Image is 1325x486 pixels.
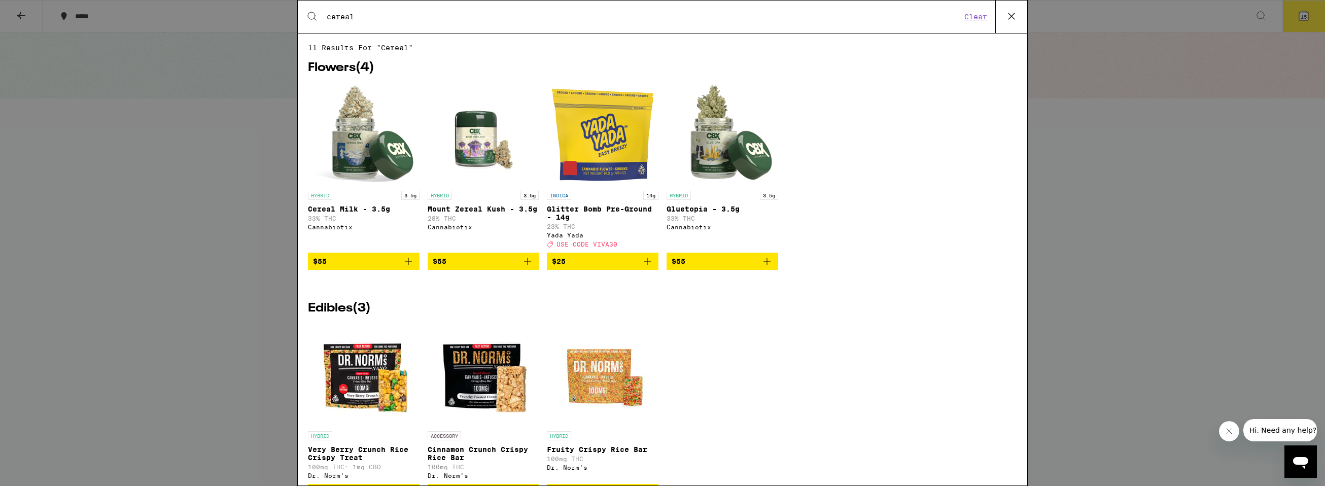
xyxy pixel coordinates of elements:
[547,205,658,221] p: Glitter Bomb Pre-Ground - 14g
[667,224,778,230] div: Cannabiotix
[308,205,420,213] p: Cereal Milk - 3.5g
[432,325,534,426] img: Dr. Norm's - Cinnamon Crunch Crispy Rice Bar
[547,325,658,484] a: Open page for Fruity Crispy Rice Bar from Dr. Norm's
[520,191,539,200] p: 3.5g
[433,257,446,265] span: $55
[428,191,452,200] p: HYBRID
[428,205,539,213] p: Mount Zereal Kush - 3.5g
[1284,445,1317,478] iframe: Button to launch messaging window
[308,472,420,479] div: Dr. Norm's
[432,84,534,186] img: Cannabiotix - Mount Zereal Kush - 3.5g
[308,84,420,253] a: Open page for Cereal Milk - 3.5g from Cannabiotix
[313,84,414,186] img: Cannabiotix - Cereal Milk - 3.5g
[547,464,658,471] div: Dr. Norm's
[547,191,571,200] p: INDICA
[428,325,539,484] a: Open page for Cinnamon Crunch Crispy Rice Bar from Dr. Norm's
[308,215,420,222] p: 33% THC
[428,431,461,440] p: ACCESSORY
[308,253,420,270] button: Add to bag
[667,205,778,213] p: Gluetopia - 3.5g
[556,241,617,248] span: USE CODE VIVA30
[552,257,566,265] span: $25
[1243,419,1317,441] iframe: Message from company
[552,84,653,186] img: Yada Yada - Glitter Bomb Pre-Ground - 14g
[428,84,539,253] a: Open page for Mount Zereal Kush - 3.5g from Cannabiotix
[547,456,658,462] p: 100mg THC
[547,445,658,454] p: Fruity Crispy Rice Bar
[313,257,327,265] span: $55
[547,84,658,253] a: Open page for Glitter Bomb Pre-Ground - 14g from Yada Yada
[547,232,658,238] div: Yada Yada
[672,84,773,186] img: Cannabiotix - Gluetopia - 3.5g
[428,253,539,270] button: Add to bag
[428,464,539,470] p: 100mg THC
[308,302,1017,315] h2: Edibles ( 3 )
[428,224,539,230] div: Cannabiotix
[326,12,961,21] input: Search for products & categories
[428,445,539,462] p: Cinnamon Crunch Crispy Rice Bar
[1219,421,1239,441] iframe: Close message
[552,325,653,426] img: Dr. Norm's - Fruity Crispy Rice Bar
[667,191,691,200] p: HYBRID
[760,191,778,200] p: 3.5g
[308,62,1017,74] h2: Flowers ( 4 )
[308,224,420,230] div: Cannabiotix
[313,325,414,426] img: Dr. Norm's - Very Berry Crunch Rice Crispy Treat
[961,12,990,21] button: Clear
[308,464,420,470] p: 100mg THC: 1mg CBD
[308,431,332,440] p: HYBRID
[667,215,778,222] p: 33% THC
[667,253,778,270] button: Add to bag
[547,253,658,270] button: Add to bag
[401,191,420,200] p: 3.5g
[308,44,1017,52] span: 11 results for "cereal"
[672,257,685,265] span: $55
[428,472,539,479] div: Dr. Norm's
[547,431,571,440] p: HYBRID
[308,191,332,200] p: HYBRID
[667,84,778,253] a: Open page for Gluetopia - 3.5g from Cannabiotix
[308,325,420,484] a: Open page for Very Berry Crunch Rice Crispy Treat from Dr. Norm's
[308,445,420,462] p: Very Berry Crunch Rice Crispy Treat
[428,215,539,222] p: 28% THC
[547,223,658,230] p: 23% THC
[643,191,658,200] p: 14g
